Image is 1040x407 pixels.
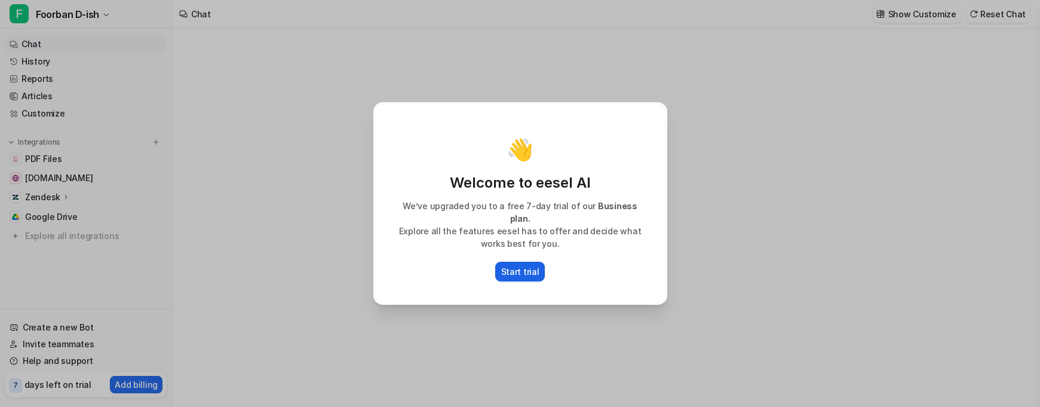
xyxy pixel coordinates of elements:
p: We’ve upgraded you to a free 7-day trial of our [387,200,654,225]
button: Start trial [495,262,545,281]
p: Welcome to eesel AI [387,173,654,192]
p: 👋 [507,137,533,161]
p: Start trial [501,265,539,278]
p: Explore all the features eesel has to offer and decide what works best for you. [387,225,654,250]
